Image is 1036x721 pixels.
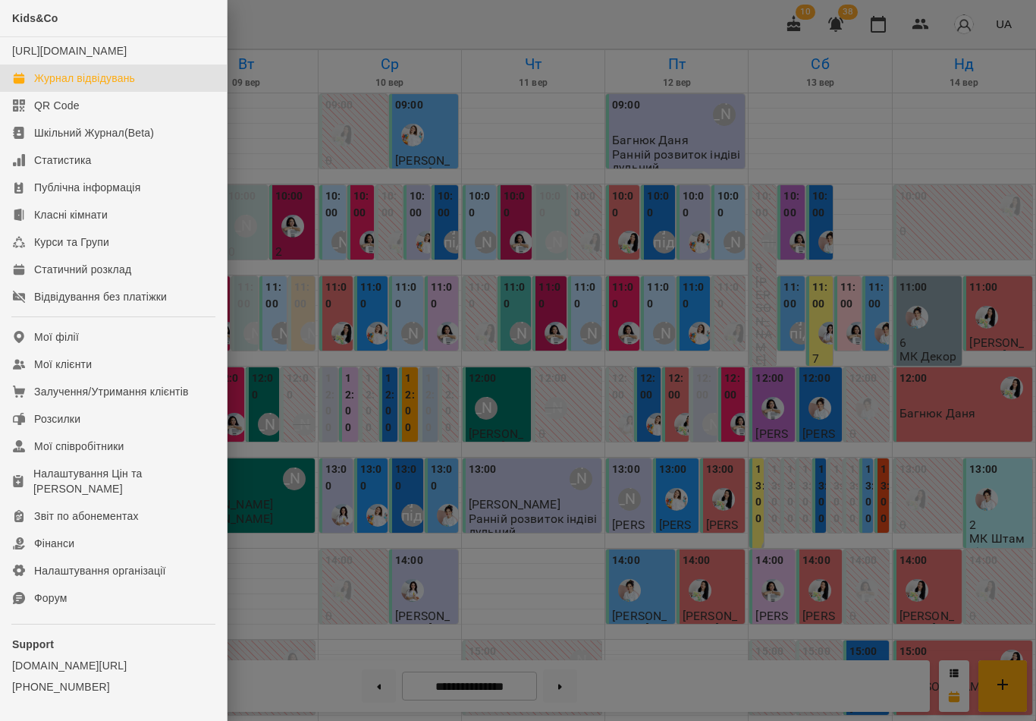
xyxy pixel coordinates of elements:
div: Публічна інформація [34,180,140,195]
div: Мої філії [34,329,79,345]
div: Мої клієнти [34,357,92,372]
span: Kids&Co [12,12,58,24]
div: Звіт по абонементах [34,508,139,524]
a: [PHONE_NUMBER] [12,679,215,694]
a: [URL][DOMAIN_NAME] [12,45,127,57]
a: [DOMAIN_NAME][URL] [12,658,215,673]
div: Форум [34,590,67,606]
div: Налаштування організації [34,563,166,578]
div: Курси та Групи [34,235,109,250]
div: Класні кімнати [34,207,108,222]
div: Мої співробітники [34,439,124,454]
p: Support [12,637,215,652]
div: Розсилки [34,411,80,427]
div: Відвідування без платіжки [34,289,167,304]
div: Фінанси [34,536,74,551]
div: Статичний розклад [34,262,131,277]
div: Журнал відвідувань [34,71,135,86]
div: Налаштування Цін та [PERSON_NAME] [33,466,215,496]
div: QR Code [34,98,80,113]
div: Залучення/Утримання клієнтів [34,384,189,399]
div: Шкільний Журнал(Beta) [34,125,154,140]
div: Статистика [34,153,92,168]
